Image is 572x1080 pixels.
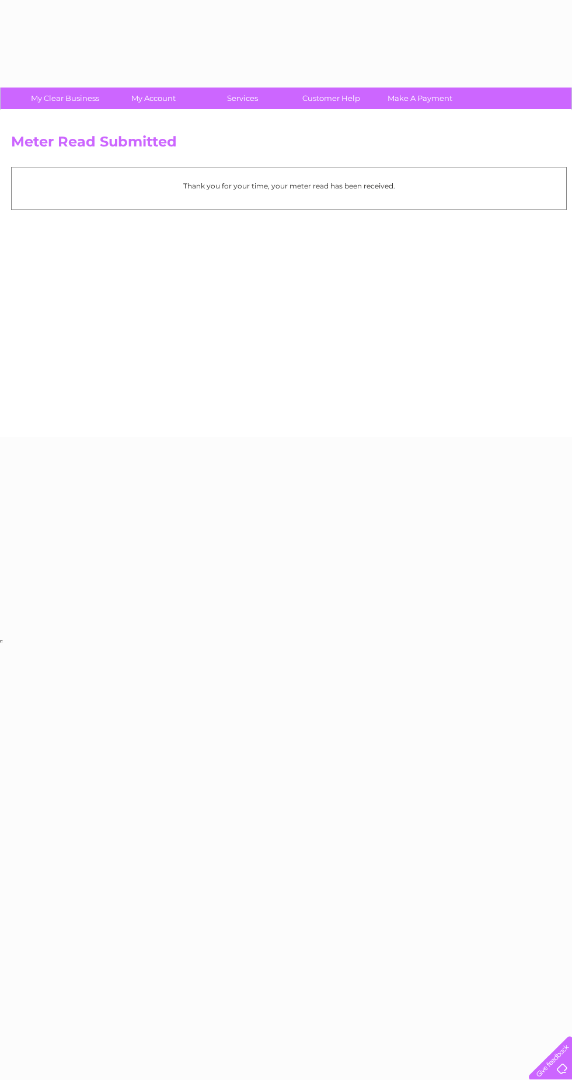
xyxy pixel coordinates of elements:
[283,88,379,109] a: Customer Help
[18,180,560,191] p: Thank you for your time, your meter read has been received.
[372,88,468,109] a: Make A Payment
[11,134,567,156] h2: Meter Read Submitted
[17,88,113,109] a: My Clear Business
[194,88,291,109] a: Services
[106,88,202,109] a: My Account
